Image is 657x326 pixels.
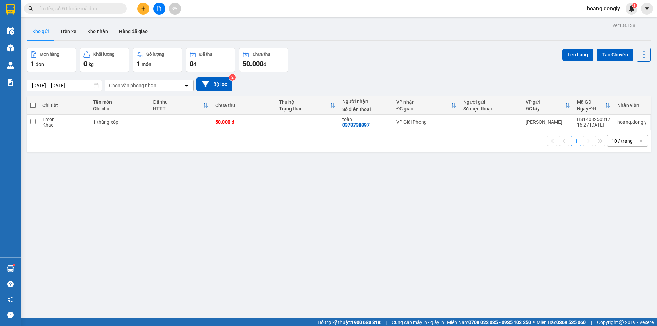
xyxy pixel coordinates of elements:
[526,106,565,112] div: ĐC lấy
[611,138,633,144] div: 10 / trang
[577,99,605,105] div: Mã GD
[89,62,94,67] span: kg
[27,23,54,40] button: Kho gửi
[169,3,181,15] button: aim
[190,60,193,68] span: 0
[351,320,381,325] strong: 1900 633 818
[617,119,647,125] div: hoang.dongly
[633,3,636,8] span: 1
[342,122,370,128] div: 0373738897
[199,52,212,57] div: Đã thu
[597,49,633,61] button: Tạo Chuyến
[641,3,653,15] button: caret-down
[157,6,162,11] span: file-add
[114,23,153,40] button: Hàng đã giao
[153,99,203,105] div: Đã thu
[629,5,635,12] img: icon-new-feature
[571,136,581,146] button: 1
[93,106,146,112] div: Ghi chú
[153,106,203,112] div: HTTT
[30,60,34,68] span: 1
[263,62,266,67] span: đ
[581,4,626,13] span: hoang.dongly
[82,23,114,40] button: Kho nhận
[393,96,460,115] th: Toggle SortBy
[141,6,146,11] span: plus
[522,96,574,115] th: Toggle SortBy
[42,103,86,108] div: Chi tiết
[318,318,381,326] span: Hỗ trợ kỹ thuật:
[137,60,140,68] span: 1
[193,62,196,67] span: đ
[632,3,637,8] sup: 1
[93,99,146,105] div: Tên món
[133,48,182,72] button: Số lượng1món
[243,60,263,68] span: 50.000
[28,6,33,11] span: search
[27,80,102,91] input: Select a date range.
[279,99,330,105] div: Thu hộ
[617,103,647,108] div: Nhân viên
[7,79,14,86] img: solution-icon
[239,48,288,72] button: Chưa thu50.000đ
[42,117,86,122] div: 1 món
[215,119,272,125] div: 50.000 đ
[7,62,14,69] img: warehouse-icon
[36,62,44,67] span: đơn
[54,23,82,40] button: Trên xe
[38,5,118,12] input: Tìm tên, số ĐT hoặc mã đơn
[386,318,387,326] span: |
[577,117,610,122] div: HS1408250317
[83,60,87,68] span: 0
[526,119,570,125] div: [PERSON_NAME]
[7,281,14,287] span: question-circle
[6,4,15,15] img: logo-vxr
[562,49,593,61] button: Lên hàng
[342,117,389,122] div: toàn
[7,27,14,35] img: warehouse-icon
[80,48,129,72] button: Khối lượng0kg
[109,82,156,89] div: Chọn văn phòng nhận
[146,52,164,57] div: Số lượng
[172,6,177,11] span: aim
[275,96,339,115] th: Toggle SortBy
[533,321,535,324] span: ⚪️
[396,99,451,105] div: VP nhận
[396,119,456,125] div: VP Giải Phóng
[526,99,565,105] div: VP gửi
[196,77,232,91] button: Bộ lọc
[537,318,586,326] span: Miền Bắc
[229,74,236,81] sup: 2
[186,48,235,72] button: Đã thu0đ
[13,264,15,266] sup: 1
[447,318,531,326] span: Miền Nam
[392,318,445,326] span: Cung cấp máy in - giấy in:
[463,99,519,105] div: Người gửi
[644,5,650,12] span: caret-down
[253,52,270,57] div: Chưa thu
[591,318,592,326] span: |
[137,3,149,15] button: plus
[7,296,14,303] span: notification
[93,52,114,57] div: Khối lượng
[215,103,272,108] div: Chưa thu
[613,22,635,29] div: ver 1.8.138
[153,3,165,15] button: file-add
[93,119,146,125] div: 1 thùng xốp
[342,107,389,112] div: Số điện thoại
[279,106,330,112] div: Trạng thái
[577,122,610,128] div: 16:27 [DATE]
[574,96,614,115] th: Toggle SortBy
[468,320,531,325] strong: 0708 023 035 - 0935 103 250
[142,62,151,67] span: món
[577,106,605,112] div: Ngày ĐH
[7,312,14,318] span: message
[396,106,451,112] div: ĐC giao
[7,265,14,272] img: warehouse-icon
[27,48,76,72] button: Đơn hàng1đơn
[184,83,189,88] svg: open
[619,320,624,325] span: copyright
[638,138,644,144] svg: open
[150,96,212,115] th: Toggle SortBy
[342,99,389,104] div: Người nhận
